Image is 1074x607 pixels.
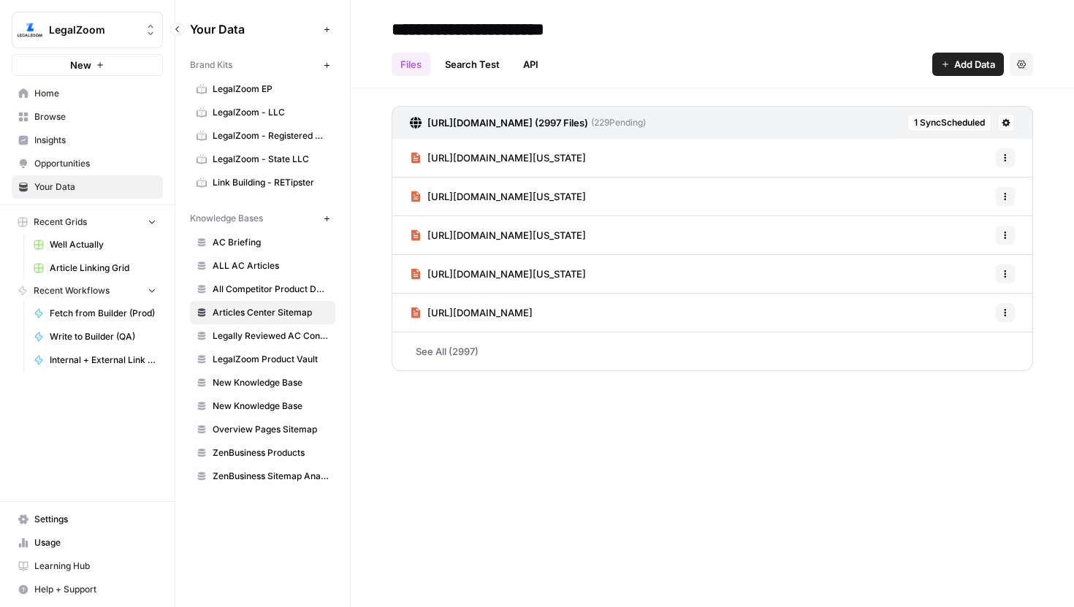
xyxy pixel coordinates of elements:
a: [URL][DOMAIN_NAME][US_STATE] [410,177,586,215]
span: LegalZoom EP [213,83,329,96]
span: LegalZoom Product Vault [213,353,329,366]
span: Internal + External Link Addition [50,354,156,367]
span: Help + Support [34,583,156,596]
span: Knowledge Bases [190,212,263,225]
a: All Competitor Product Data [190,278,335,301]
a: Legally Reviewed AC Content [190,324,335,348]
span: Opportunities [34,157,156,170]
span: Browse [34,110,156,123]
a: Settings [12,508,163,531]
span: [URL][DOMAIN_NAME][US_STATE] [427,267,586,281]
span: [URL][DOMAIN_NAME][US_STATE] [427,189,586,204]
button: Workspace: LegalZoom [12,12,163,48]
span: AC Briefing [213,236,329,249]
span: Write to Builder (QA) [50,330,156,343]
a: Your Data [12,175,163,199]
span: Insights [34,134,156,147]
a: LegalZoom - Registered Agent [190,124,335,148]
a: Well Actually [27,233,163,256]
a: Home [12,82,163,105]
button: Help + Support [12,578,163,601]
a: Article Linking Grid [27,256,163,280]
a: Browse [12,105,163,129]
a: Fetch from Builder (Prod) [27,302,163,325]
span: New [70,58,91,72]
span: Recent Workflows [34,284,110,297]
span: 1 Sync Scheduled [914,116,985,129]
span: New Knowledge Base [213,400,329,413]
button: 1 SyncScheduled [907,114,991,131]
a: ALL AC Articles [190,254,335,278]
span: [URL][DOMAIN_NAME] [427,305,533,320]
button: New [12,54,163,76]
img: LegalZoom Logo [17,17,43,43]
span: New Knowledge Base [213,376,329,389]
span: ALL AC Articles [213,259,329,272]
span: Articles Center Sitemap [213,306,329,319]
span: Brand Kits [190,58,232,72]
a: Overview Pages Sitemap [190,418,335,441]
a: Internal + External Link Addition [27,348,163,372]
span: [URL][DOMAIN_NAME][US_STATE] [427,150,586,165]
a: ZenBusiness Sitemap Analysis [190,465,335,488]
a: AC Briefing [190,231,335,254]
h3: [URL][DOMAIN_NAME] (2997 Files) [427,115,588,130]
span: Legally Reviewed AC Content [213,329,329,343]
a: New Knowledge Base [190,371,335,394]
span: Article Linking Grid [50,261,156,275]
a: [URL][DOMAIN_NAME][US_STATE] [410,139,586,177]
span: Link Building - RETipster [213,176,329,189]
span: LegalZoom [49,23,137,37]
a: ZenBusiness Products [190,441,335,465]
span: Recent Grids [34,215,87,229]
a: [URL][DOMAIN_NAME] [410,294,533,332]
button: Add Data [932,53,1004,76]
button: Recent Workflows [12,280,163,302]
a: API [514,53,547,76]
span: Usage [34,536,156,549]
a: LegalZoom EP [190,77,335,101]
span: Overview Pages Sitemap [213,423,329,436]
a: [URL][DOMAIN_NAME] (2997 Files)(229Pending) [410,107,646,139]
a: [URL][DOMAIN_NAME][US_STATE] [410,216,586,254]
span: Fetch from Builder (Prod) [50,307,156,320]
span: All Competitor Product Data [213,283,329,296]
a: Insights [12,129,163,152]
a: [URL][DOMAIN_NAME][US_STATE] [410,255,586,293]
span: ( 229 Pending) [588,116,646,129]
span: Settings [34,513,156,526]
span: ZenBusiness Products [213,446,329,459]
button: Recent Grids [12,211,163,233]
span: LegalZoom - State LLC [213,153,329,166]
a: LegalZoom - LLC [190,101,335,124]
span: ZenBusiness Sitemap Analysis [213,470,329,483]
a: Files [392,53,430,76]
span: LegalZoom - Registered Agent [213,129,329,142]
a: Usage [12,531,163,554]
a: New Knowledge Base [190,394,335,418]
a: LegalZoom - State LLC [190,148,335,171]
span: LegalZoom - LLC [213,106,329,119]
a: Write to Builder (QA) [27,325,163,348]
span: [URL][DOMAIN_NAME][US_STATE] [427,228,586,243]
a: Articles Center Sitemap [190,301,335,324]
span: Home [34,87,156,100]
a: Link Building - RETipster [190,171,335,194]
span: Well Actually [50,238,156,251]
a: LegalZoom Product Vault [190,348,335,371]
span: Your Data [34,180,156,194]
span: Your Data [190,20,318,38]
a: Search Test [436,53,509,76]
a: Learning Hub [12,554,163,578]
a: See All (2997) [392,332,1033,370]
span: Add Data [954,57,995,72]
span: Learning Hub [34,560,156,573]
a: Opportunities [12,152,163,175]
